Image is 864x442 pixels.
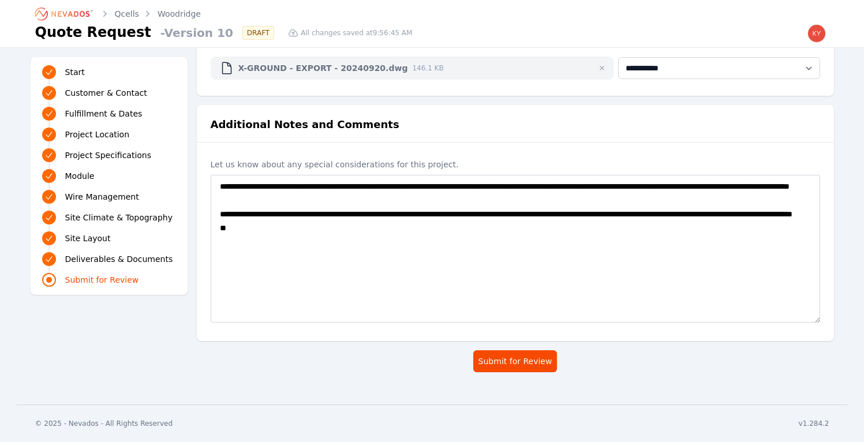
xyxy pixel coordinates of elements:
[301,28,412,38] span: All changes saved at 9:56:45 AM
[65,253,173,265] span: Deliverables & Documents
[65,149,152,161] span: Project Specifications
[412,63,443,73] span: 146.1 KB
[242,26,274,40] div: DRAFT
[799,419,829,428] div: v1.284.2
[65,212,173,223] span: Site Climate & Topography
[65,66,85,78] span: Start
[65,129,130,140] span: Project Location
[65,191,139,203] span: Wire Management
[473,350,558,372] button: Submit for Review
[211,159,820,170] label: Let us know about any special considerations for this project.
[597,63,607,73] button: Remove
[35,419,173,428] div: © 2025 - Nevados - All Rights Reserved
[65,87,147,99] span: Customer & Contact
[156,25,233,41] span: - Version 10
[35,23,151,42] h1: Quote Request
[65,108,143,119] span: Fulfillment & Dates
[35,5,201,23] nav: Breadcrumb
[65,170,95,182] span: Module
[807,24,826,43] img: kyle.macdougall@nevados.solar
[211,117,399,133] h2: Additional Notes and Comments
[42,64,176,288] nav: Progress
[115,8,139,20] a: Qcells
[65,233,111,244] span: Site Layout
[65,274,139,286] span: Submit for Review
[238,62,408,74] span: X-GROUND - EXPORT - 20240920.dwg
[158,8,201,20] a: Woodridge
